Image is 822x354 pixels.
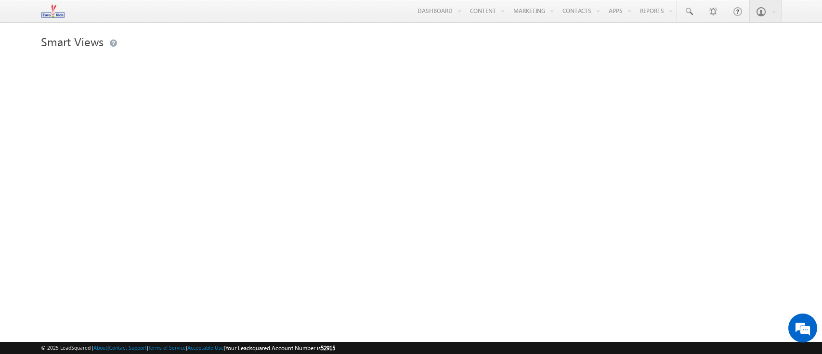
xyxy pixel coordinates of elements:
img: Custom Logo [41,2,65,19]
a: Terms of Service [148,344,186,351]
span: © 2025 LeadSquared | | | | | [41,343,335,353]
span: Your Leadsquared Account Number is [225,344,335,352]
a: Contact Support [109,344,147,351]
span: 52915 [321,344,335,352]
span: Smart Views [41,34,104,49]
a: Acceptable Use [187,344,224,351]
a: About [93,344,107,351]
